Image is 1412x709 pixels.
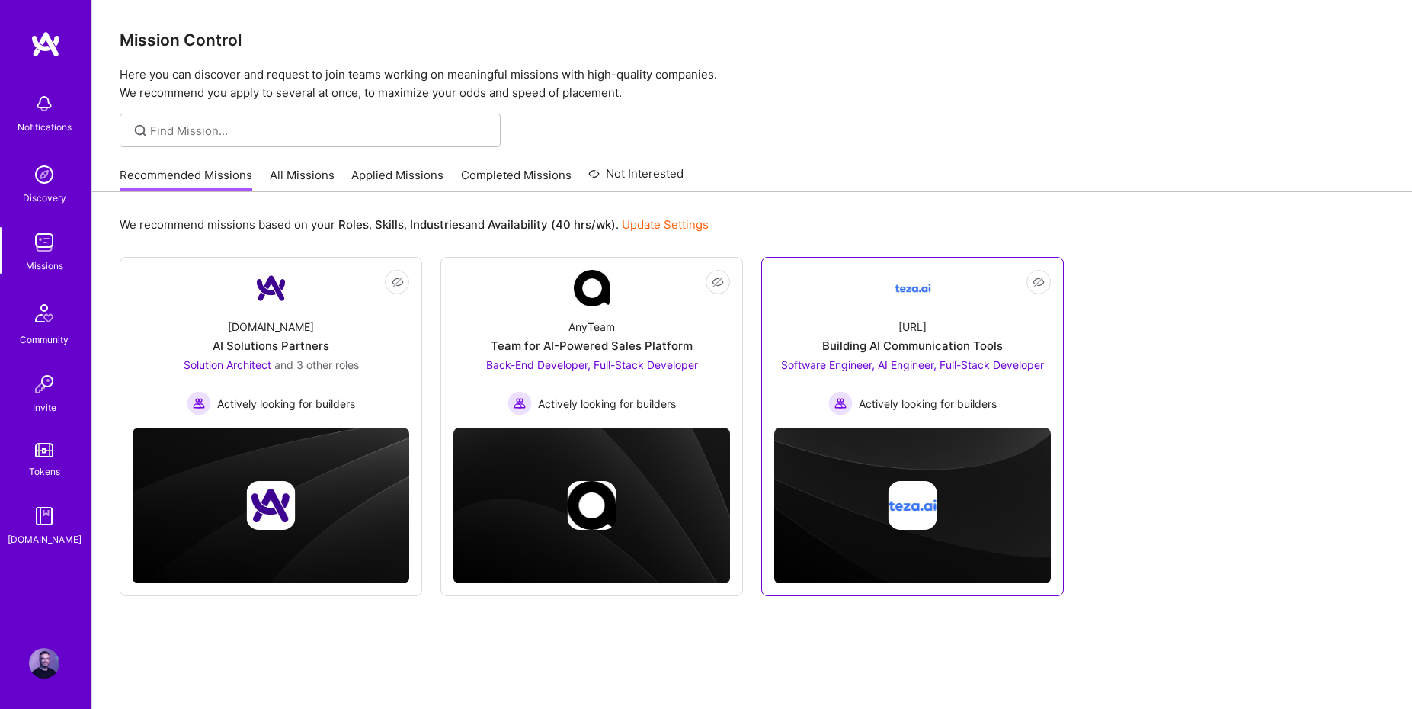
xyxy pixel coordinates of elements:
i: icon EyeClosed [392,276,404,288]
div: AnyTeam [568,319,615,335]
div: Missions [26,258,63,274]
img: Actively looking for builders [828,391,853,415]
img: guide book [29,501,59,531]
i: icon EyeClosed [712,276,724,288]
input: Find Mission... [150,123,489,139]
span: Actively looking for builders [538,396,676,412]
img: User Avatar [29,648,59,679]
b: Industries [410,217,465,232]
span: Solution Architect [184,358,271,371]
img: teamwork [29,227,59,258]
i: icon SearchGrey [132,122,149,140]
a: Company LogoAnyTeamTeam for AI-Powered Sales PlatformBack-End Developer, Full-Stack Developer Act... [453,270,730,415]
span: Actively looking for builders [859,396,997,412]
h3: Mission Control [120,30,1385,50]
div: Notifications [18,119,72,135]
img: Company logo [889,481,937,530]
img: Company logo [247,481,296,530]
img: bell [29,88,59,119]
a: All Missions [270,167,335,192]
p: Here you can discover and request to join teams working on meaningful missions with high-quality ... [120,66,1385,102]
div: [DOMAIN_NAME] [228,319,314,335]
img: Company Logo [574,270,610,306]
img: Company Logo [253,270,290,306]
div: [DOMAIN_NAME] [8,531,82,547]
img: Community [26,295,62,332]
img: cover [453,428,730,584]
img: logo [30,30,61,58]
img: Invite [29,369,59,399]
span: Actively looking for builders [217,396,355,412]
a: Company Logo[DOMAIN_NAME]AI Solutions PartnersSolution Architect and 3 other rolesActively lookin... [133,270,409,415]
span: Back-End Developer, Full-Stack Developer [486,358,698,371]
div: Discovery [23,190,66,206]
b: Availability (40 hrs/wk) [488,217,616,232]
img: Company Logo [895,270,931,306]
img: Actively looking for builders [507,391,532,415]
div: Building AI Communication Tools [822,338,1003,354]
a: Update Settings [622,217,709,232]
span: Software Engineer, AI Engineer, Full-Stack Developer [781,358,1044,371]
div: AI Solutions Partners [213,338,329,354]
div: [URL] [898,319,927,335]
a: Company Logo[URL]Building AI Communication ToolsSoftware Engineer, AI Engineer, Full-Stack Develo... [774,270,1051,415]
span: and 3 other roles [274,358,359,371]
img: cover [774,428,1051,584]
a: User Avatar [25,648,63,679]
img: Actively looking for builders [187,391,211,415]
a: Recommended Missions [120,167,252,192]
div: Team for AI-Powered Sales Platform [491,338,693,354]
a: Applied Missions [351,167,443,192]
div: Tokens [29,464,60,480]
img: tokens [35,443,53,457]
i: icon EyeClosed [1033,276,1045,288]
img: cover [133,428,409,584]
img: discovery [29,159,59,190]
div: Community [20,332,69,348]
a: Not Interested [588,165,684,192]
img: Company logo [568,481,616,530]
a: Completed Missions [461,167,572,192]
p: We recommend missions based on your , , and . [120,217,709,233]
div: Invite [33,399,56,415]
b: Skills [375,217,404,232]
b: Roles [338,217,369,232]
